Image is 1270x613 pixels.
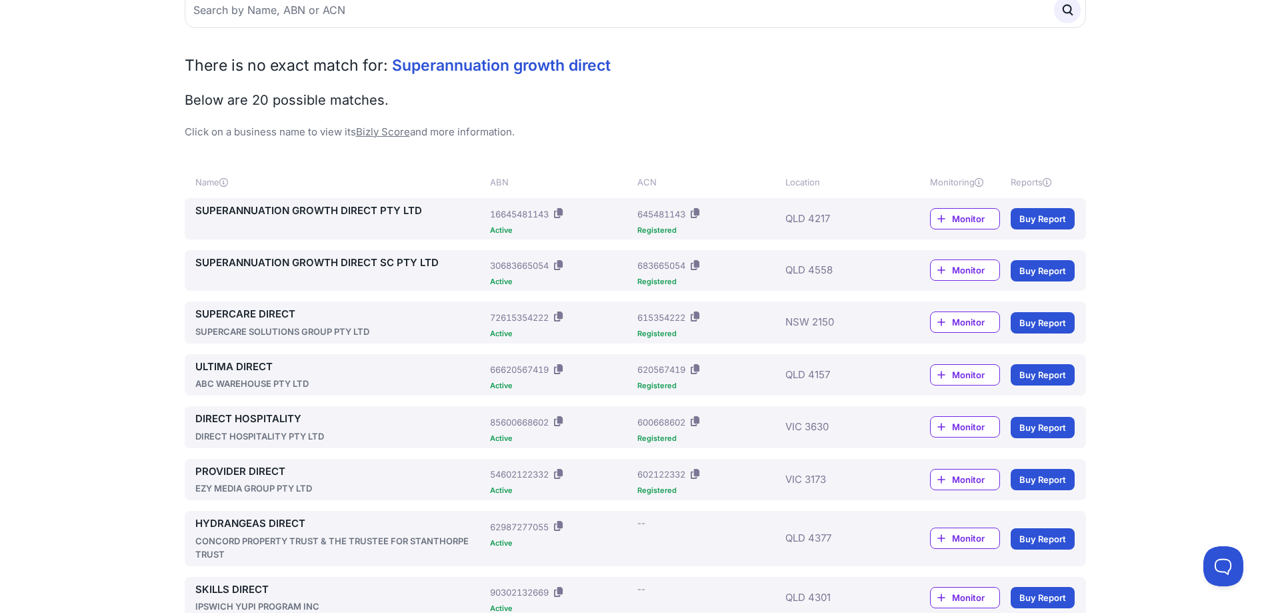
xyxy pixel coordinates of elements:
[490,207,549,221] div: 16645481143
[490,382,632,390] div: Active
[637,175,779,189] div: ACN
[637,468,685,481] div: 602122332
[490,330,632,338] div: Active
[195,360,485,375] a: ULTIMA DIRECT
[952,316,999,329] span: Monitor
[952,532,999,545] span: Monitor
[490,416,549,429] div: 85600668602
[930,587,1000,608] a: Monitor
[637,487,779,494] div: Registered
[195,377,485,390] div: ABC WAREHOUSE PTY LTD
[930,208,1000,229] a: Monitor
[195,255,485,271] a: SUPERANNUATION GROWTH DIRECT SC PTY LTD
[1011,528,1075,550] a: Buy Report
[195,482,485,495] div: EZY MEDIA GROUP PTY LTD
[490,175,632,189] div: ABN
[930,364,1000,386] a: Monitor
[490,468,549,481] div: 54602122332
[356,125,410,138] a: Bizly Score
[195,175,485,189] div: Name
[785,516,891,561] div: QLD 4377
[1011,587,1075,608] a: Buy Report
[637,516,645,530] div: --
[637,207,685,221] div: 645481143
[1011,364,1075,386] a: Buy Report
[490,311,549,324] div: 72615354222
[930,528,1000,549] a: Monitor
[785,203,891,234] div: QLD 4217
[195,516,485,532] a: HYDRANGEAS DIRECT
[637,582,645,596] div: --
[785,255,891,286] div: QLD 4558
[490,259,549,272] div: 30683665054
[637,416,685,429] div: 600668602
[490,227,632,234] div: Active
[1203,546,1243,586] iframe: Toggle Customer Support
[490,363,549,376] div: 66620567419
[637,363,685,376] div: 620567419
[637,259,685,272] div: 683665054
[952,420,999,434] span: Monitor
[195,534,485,561] div: CONCORD PROPERTY TRUST & THE TRUSTEE FOR STANTHORPE TRUST
[952,263,999,277] span: Monitor
[785,360,891,391] div: QLD 4157
[785,175,891,189] div: Location
[930,259,1000,281] a: Monitor
[637,382,779,390] div: Registered
[490,540,632,547] div: Active
[637,330,779,338] div: Registered
[952,212,999,225] span: Monitor
[195,412,485,427] a: DIRECT HOSPITALITY
[637,278,779,285] div: Registered
[185,56,388,75] span: There is no exact match for:
[1011,417,1075,438] a: Buy Report
[930,469,1000,490] a: Monitor
[952,473,999,486] span: Monitor
[930,416,1000,438] a: Monitor
[490,487,632,494] div: Active
[392,56,611,75] span: Superannuation growth direct
[785,412,891,443] div: VIC 3630
[637,311,685,324] div: 615354222
[785,307,891,338] div: NSW 2150
[185,125,1086,140] p: Click on a business name to view its and more information.
[490,586,549,599] div: 90302132669
[637,435,779,442] div: Registered
[637,227,779,234] div: Registered
[195,582,485,598] a: SKILLS DIRECT
[1011,312,1075,334] a: Buy Report
[930,312,1000,333] a: Monitor
[1011,208,1075,229] a: Buy Report
[952,368,999,382] span: Monitor
[785,464,891,496] div: VIC 3173
[195,325,485,338] div: SUPERCARE SOLUTIONS GROUP PTY LTD
[1011,469,1075,490] a: Buy Report
[930,175,1000,189] div: Monitoring
[490,520,549,534] div: 62987277055
[490,605,632,612] div: Active
[185,92,389,108] span: Below are 20 possible matches.
[195,203,485,219] a: SUPERANNUATION GROWTH DIRECT PTY LTD
[195,430,485,443] div: DIRECT HOSPITALITY PTY LTD
[195,600,485,613] div: IPSWICH YUPI PROGRAM INC
[952,591,999,604] span: Monitor
[490,278,632,285] div: Active
[1011,175,1075,189] div: Reports
[490,435,632,442] div: Active
[195,307,485,322] a: SUPERCARE DIRECT
[195,464,485,480] a: PROVIDER DIRECT
[1011,260,1075,281] a: Buy Report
